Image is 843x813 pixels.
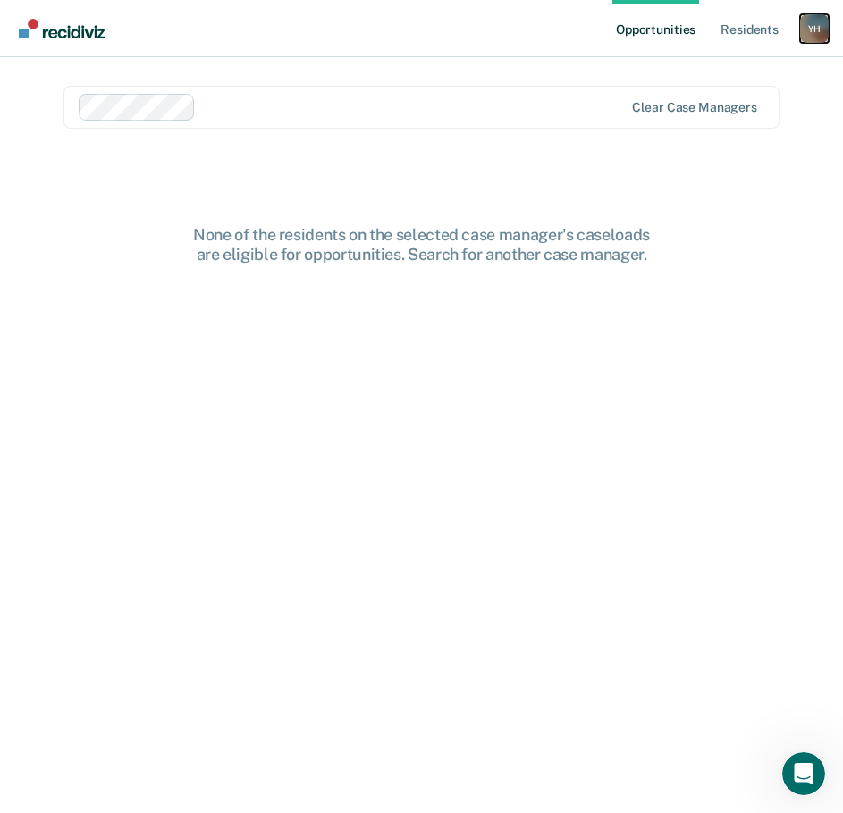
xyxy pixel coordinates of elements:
[800,14,829,43] div: Y H
[19,19,105,38] img: Recidiviz
[136,225,708,264] div: None of the residents on the selected case manager's caseloads are eligible for opportunities. Se...
[800,14,829,43] button: Profile dropdown button
[782,752,825,795] iframe: Intercom live chat
[632,100,756,115] div: Clear case managers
